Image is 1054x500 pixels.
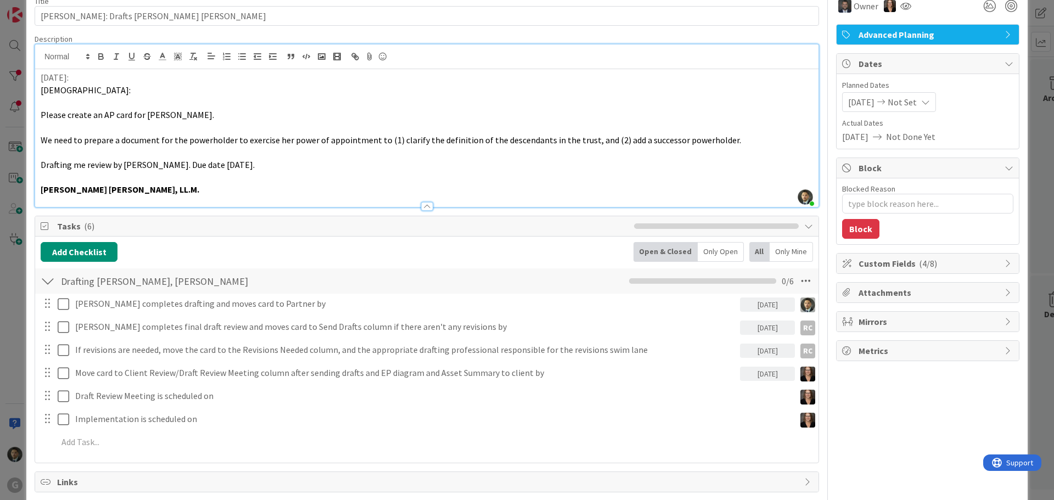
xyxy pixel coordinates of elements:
[75,413,790,425] p: Implementation is scheduled on
[842,130,868,143] span: [DATE]
[75,367,736,379] p: Move card to Client Review/Draft Review Meeting column after sending drafts and EP diagram and As...
[35,34,72,44] span: Description
[749,242,770,262] div: All
[75,390,790,402] p: Draft Review Meeting is scheduled on
[842,80,1013,91] span: Planned Dates
[800,297,815,312] img: CG
[23,2,50,15] span: Support
[75,344,736,356] p: If revisions are needed, move the card to the Revisions Needed column, and the appropriate drafti...
[57,475,799,488] span: Links
[886,130,935,143] span: Not Done Yet
[859,257,999,270] span: Custom Fields
[57,220,629,233] span: Tasks
[633,242,698,262] div: Open & Closed
[842,184,895,194] label: Blocked Reason
[41,184,199,195] strong: [PERSON_NAME] [PERSON_NAME], LL.M.
[41,71,813,84] p: [DATE]:
[859,28,999,41] span: Advanced Planning
[75,297,736,310] p: [PERSON_NAME] completes drafting and moves card to Partner by
[770,242,813,262] div: Only Mine
[800,367,815,381] img: MW
[842,219,879,239] button: Block
[800,321,815,335] div: RC
[740,297,795,312] div: [DATE]
[842,117,1013,129] span: Actual Dates
[919,258,937,269] span: ( 4/8 )
[800,413,815,428] img: MW
[740,321,795,335] div: [DATE]
[75,321,736,333] p: [PERSON_NAME] completes final draft review and moves card to Send Drafts column if there aren't a...
[848,95,874,109] span: [DATE]
[800,390,815,405] img: MW
[41,85,131,95] span: [DEMOGRAPHIC_DATA]:
[698,242,744,262] div: Only Open
[798,189,813,205] img: 8BZLk7E8pfiq8jCgjIaptuiIy3kiCTah.png
[41,242,117,262] button: Add Checklist
[782,274,794,288] span: 0 / 6
[740,344,795,358] div: [DATE]
[57,271,304,291] input: Add Checklist...
[740,367,795,381] div: [DATE]
[41,159,255,170] span: Drafting me review by [PERSON_NAME]. Due date [DATE].
[888,95,917,109] span: Not Set
[859,344,999,357] span: Metrics
[41,134,741,145] span: We need to prepare a document for the powerholder to exercise her power of appointment to (1) cla...
[859,315,999,328] span: Mirrors
[84,221,94,232] span: ( 6 )
[41,109,214,120] span: Please create an AP card for [PERSON_NAME].
[800,344,815,358] div: RC
[35,6,819,26] input: type card name here...
[859,161,999,175] span: Block
[859,57,999,70] span: Dates
[859,286,999,299] span: Attachments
